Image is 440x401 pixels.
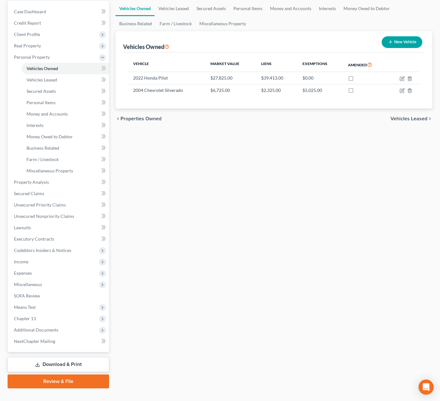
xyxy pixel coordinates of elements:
[14,338,55,344] span: NextChapter Mailing
[193,1,230,16] a: Secured Assets
[26,168,73,173] span: Miscellaneous Property
[123,43,169,51] div: Vehicles Owned
[21,165,109,177] a: Miscellaneous Property
[9,211,109,222] a: Unsecured Nonpriority Claims
[14,213,74,219] span: Unsecured Nonpriority Claims
[21,142,109,154] a: Business Related
[382,36,422,48] button: New Vehicle
[26,100,56,105] span: Personal Items
[21,86,109,97] a: Secured Assets
[26,145,59,151] span: Business Related
[297,57,343,72] th: Exemptions
[26,77,57,82] span: Vehicles Leased
[14,54,50,60] span: Personal Property
[21,120,109,131] a: Interests
[128,57,206,72] th: Vehicle
[315,1,340,16] a: Interests
[8,357,109,372] a: Download & Print
[419,380,434,395] div: Open Intercom Messenger
[21,63,109,74] a: Vehicles Owned
[9,336,109,347] a: NextChapter Mailing
[390,116,432,121] button: Vehicles Leased chevron_right
[9,290,109,302] a: SOFA Review
[340,1,394,16] a: Money Owed to Debtor
[21,108,109,120] a: Money and Accounts
[205,57,256,72] th: Market Value
[26,134,73,139] span: Money Owed to Debtor
[9,188,109,199] a: Secured Claims
[14,327,58,332] span: Additional Documents
[14,293,40,298] span: SOFA Review
[14,32,40,37] span: Client Profile
[14,43,41,48] span: Real Property
[115,16,156,31] a: Business Related
[297,84,343,96] td: $5,025.00
[120,116,161,121] span: Properties Owned
[21,131,109,142] a: Money Owed to Debtor
[343,57,387,72] th: Amended
[256,84,298,96] td: $2,325.00
[115,116,161,121] button: chevron_left Properties Owned
[14,225,31,230] span: Lawsuits
[26,66,58,71] span: Vehicles Owned
[8,374,109,388] a: Review & File
[230,1,266,16] a: Personal Items
[128,72,206,84] td: 2022 Honda Pilot
[26,157,59,162] span: Farm / Livestock
[9,199,109,211] a: Unsecured Priority Claims
[26,111,68,117] span: Money and Accounts
[21,97,109,108] a: Personal Items
[115,1,155,16] a: Vehicles Owned
[14,236,54,242] span: Executory Contracts
[9,222,109,233] a: Lawsuits
[266,1,315,16] a: Money and Accounts
[297,72,343,84] td: $0.00
[9,6,109,17] a: Case Dashboard
[26,88,56,94] span: Secured Assets
[14,282,42,287] span: Miscellaneous
[14,259,28,264] span: Income
[14,202,66,207] span: Unsecured Priority Claims
[128,84,206,96] td: 2004 Chevrolet Silverado
[256,57,298,72] th: Liens
[14,191,44,196] span: Secured Claims
[14,20,41,26] span: Credit Report
[115,116,120,121] i: chevron_left
[14,9,46,14] span: Case Dashboard
[9,17,109,29] a: Credit Report
[14,304,36,310] span: Means Test
[21,74,109,86] a: Vehicles Leased
[427,116,432,121] i: chevron_right
[9,233,109,245] a: Executory Contracts
[14,179,49,185] span: Property Analysis
[390,116,427,121] span: Vehicles Leased
[21,154,109,165] a: Farm / Livestock
[156,16,196,31] a: Farm / Livestock
[9,177,109,188] a: Property Analysis
[155,1,193,16] a: Vehicles Leased
[14,316,36,321] span: Chapter 13
[14,248,71,253] span: Codebtors Insiders & Notices
[205,84,256,96] td: $6,725.00
[256,72,298,84] td: $39,413.00
[196,16,250,31] a: Miscellaneous Property
[205,72,256,84] td: $27,825.00
[26,123,44,128] span: Interests
[14,270,32,276] span: Expenses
